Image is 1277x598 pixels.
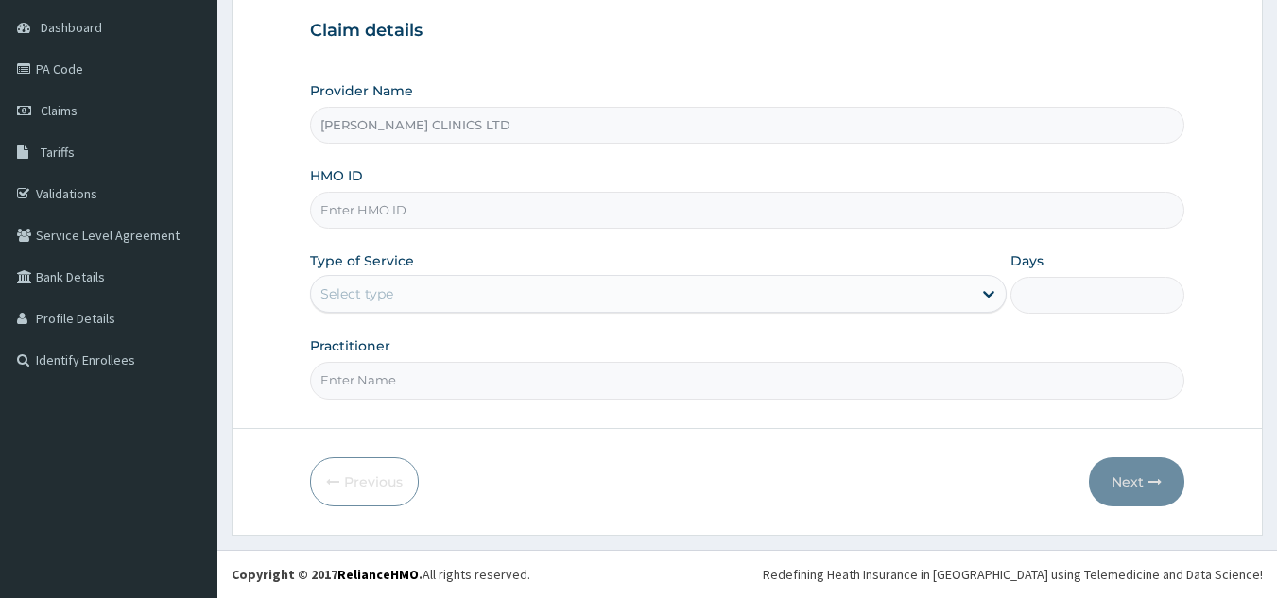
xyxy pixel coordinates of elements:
label: Type of Service [310,251,414,270]
span: Claims [41,102,78,119]
a: RelianceHMO [337,566,419,583]
button: Previous [310,457,419,506]
strong: Copyright © 2017 . [232,566,423,583]
button: Next [1089,457,1184,506]
label: Days [1010,251,1044,270]
div: Select type [320,284,393,303]
span: Dashboard [41,19,102,36]
span: Tariffs [41,144,75,161]
h3: Claim details [310,21,1185,42]
input: Enter HMO ID [310,192,1185,229]
label: Provider Name [310,81,413,100]
input: Enter Name [310,362,1185,399]
div: Redefining Heath Insurance in [GEOGRAPHIC_DATA] using Telemedicine and Data Science! [763,565,1263,584]
label: Practitioner [310,336,390,355]
label: HMO ID [310,166,363,185]
footer: All rights reserved. [217,550,1277,598]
